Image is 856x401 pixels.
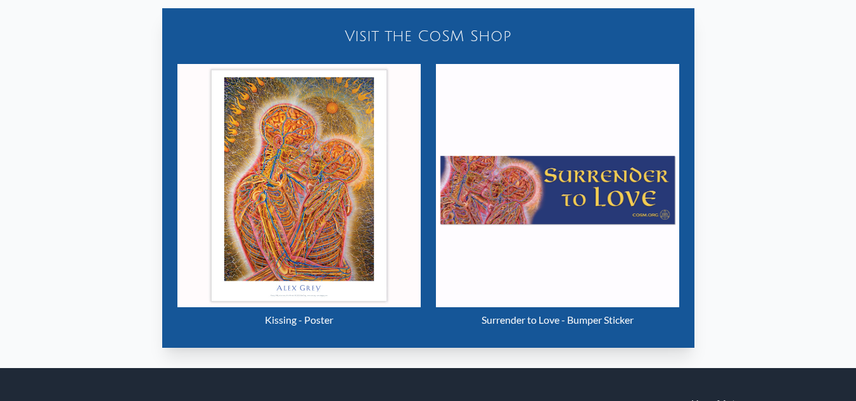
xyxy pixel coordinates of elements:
a: Surrender to Love - Bumper Sticker [436,64,679,333]
a: Kissing - Poster [177,64,421,333]
img: Kissing - Poster [177,64,421,307]
div: Kissing - Poster [177,307,421,333]
div: Surrender to Love - Bumper Sticker [436,307,679,333]
a: Visit the CoSM Shop [170,16,687,56]
img: Surrender to Love - Bumper Sticker [436,64,679,307]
